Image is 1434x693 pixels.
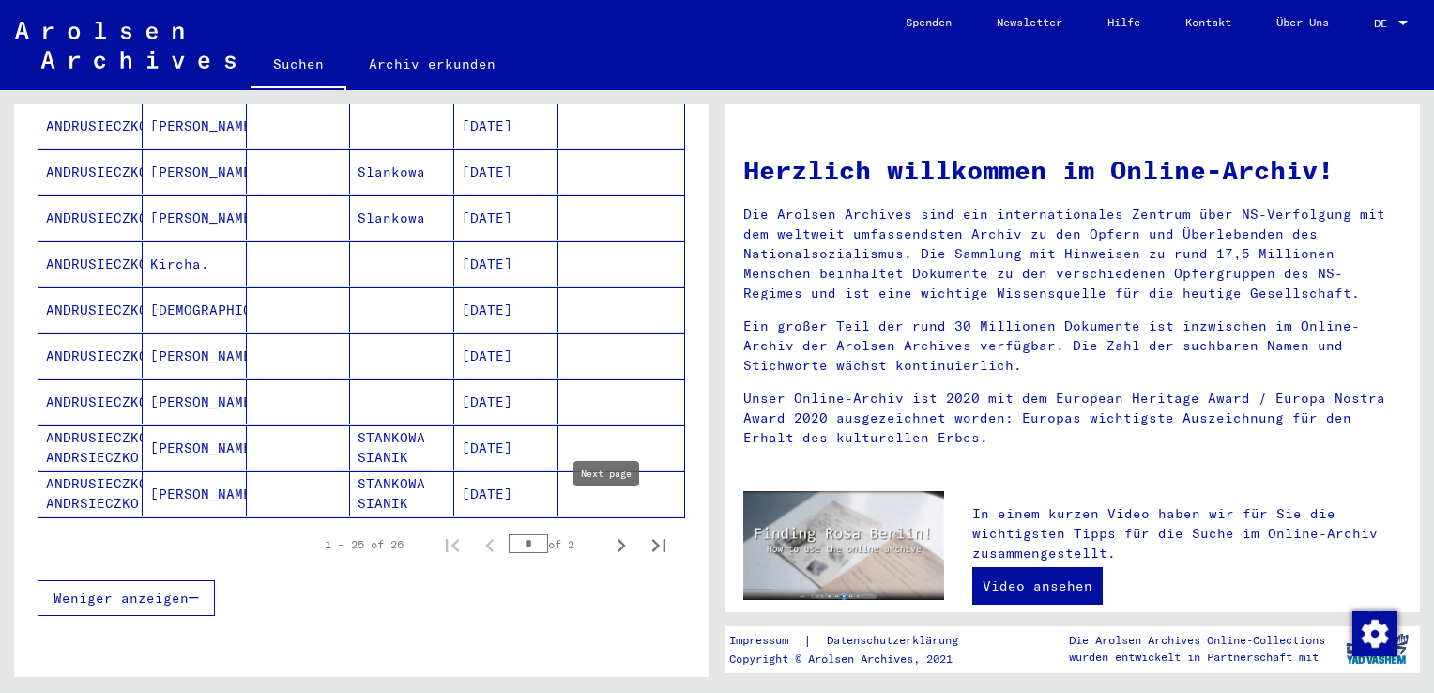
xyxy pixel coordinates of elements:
[603,526,640,563] button: Next page
[15,22,236,69] img: Arolsen_neg.svg
[143,287,247,332] mat-cell: [DEMOGRAPHIC_DATA]
[325,536,404,553] div: 1 – 25 of 26
[143,103,247,148] mat-cell: [PERSON_NAME]
[454,149,558,194] mat-cell: [DATE]
[38,580,215,616] button: Weniger anzeigen
[143,241,247,286] mat-cell: Kircha.
[454,241,558,286] mat-cell: [DATE]
[454,287,558,332] mat-cell: [DATE]
[350,195,454,240] mat-cell: Slankowa
[38,195,143,240] mat-cell: ANDRUSIECZKO
[1352,611,1397,656] img: Zustimmung ändern
[471,526,509,563] button: Previous page
[743,150,1401,190] h1: Herzlich willkommen im Online-Archiv!
[38,471,143,516] mat-cell: ANDRUSIECZKO ANDRSIECZKO
[143,333,247,378] mat-cell: [PERSON_NAME]
[509,535,603,553] div: of 2
[729,631,981,651] div: |
[38,379,143,424] mat-cell: ANDRUSIECZKO
[53,590,189,607] span: Weniger anzeigen
[1374,17,1395,30] span: DE
[454,333,558,378] mat-cell: [DATE]
[350,425,454,470] mat-cell: STANKOWA SIANIK
[454,195,558,240] mat-cell: [DATE]
[38,333,143,378] mat-cell: ANDRUSIECZKO
[454,471,558,516] mat-cell: [DATE]
[1351,610,1396,655] div: Zustimmung ändern
[143,379,247,424] mat-cell: [PERSON_NAME]
[38,287,143,332] mat-cell: ANDRUSIECZKO
[38,103,143,148] mat-cell: ANDRUSIECZKO
[350,471,454,516] mat-cell: STANKOWA SIANIK
[346,41,518,86] a: Archiv erkunden
[350,149,454,194] mat-cell: Slankowa
[38,149,143,194] mat-cell: ANDRUSIECZKO
[251,41,346,90] a: Suchen
[729,651,981,668] p: Copyright © Arolsen Archives, 2021
[434,526,471,563] button: First page
[454,379,558,424] mat-cell: [DATE]
[1069,632,1325,649] p: Die Arolsen Archives Online-Collections
[38,425,143,470] mat-cell: ANDRUSIECZKO ANDRSIECZKO
[143,471,247,516] mat-cell: [PERSON_NAME]
[1342,625,1412,672] img: yv_logo.png
[729,631,803,651] a: Impressum
[38,241,143,286] mat-cell: ANDRUSIECZKO
[972,504,1401,563] p: In einem kurzen Video haben wir für Sie die wichtigsten Tipps für die Suche im Online-Archiv zusa...
[743,205,1401,303] p: Die Arolsen Archives sind ein internationales Zentrum über NS-Verfolgung mit dem weltweit umfasse...
[812,631,981,651] a: Datenschutzerklärung
[1069,649,1325,666] p: wurden entwickelt in Partnerschaft mit
[743,389,1401,448] p: Unser Online-Archiv ist 2020 mit dem European Heritage Award / Europa Nostra Award 2020 ausgezeic...
[972,567,1103,605] a: Video ansehen
[143,195,247,240] mat-cell: [PERSON_NAME]
[640,526,678,563] button: Last page
[454,103,558,148] mat-cell: [DATE]
[143,149,247,194] mat-cell: [PERSON_NAME]
[743,491,944,600] img: video.jpg
[143,425,247,470] mat-cell: [PERSON_NAME]
[454,425,558,470] mat-cell: [DATE]
[743,316,1401,376] p: Ein großer Teil der rund 30 Millionen Dokumente ist inzwischen im Online-Archiv der Arolsen Archi...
